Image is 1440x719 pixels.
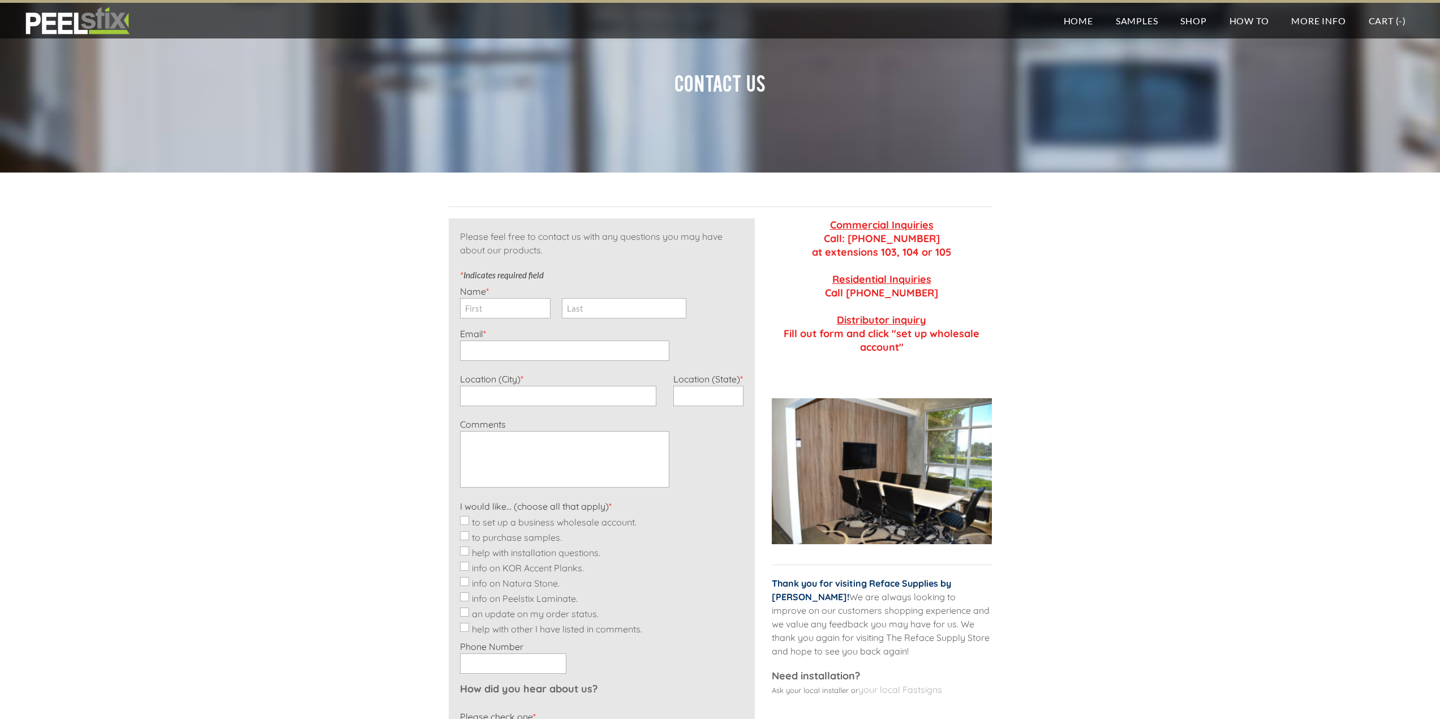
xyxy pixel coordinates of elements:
a: More Info [1280,3,1357,38]
a: Shop [1169,3,1218,38]
img: REFACE SUPPLIES [23,7,132,35]
label: Phone Number [460,641,523,652]
span: Please feel free to contact us with any questions you may have about our products. [460,231,723,256]
label: Comments [460,419,506,430]
span: - [1399,15,1403,26]
font: Ask your local installer or [772,686,858,695]
label: info on Peelstix Laminate. [472,593,578,604]
h2: ​ [449,54,992,119]
a: Samples [1104,3,1170,38]
label: Location (City) [460,373,523,385]
a: Cart (-) [1357,3,1417,38]
u: Commercial Inquiries [830,218,934,231]
font: Contact US [674,70,766,94]
label: an update on my order status. [472,608,599,619]
input: First [460,298,551,318]
label: to purchase samples. [472,532,562,543]
label: Indicates required field [460,270,544,280]
label: Name [460,286,489,297]
label: info on KOR Accent Planks. [472,562,584,574]
a: How To [1218,3,1280,38]
label: Email [460,328,486,339]
u: Distributor inquiry [837,313,926,326]
strong: Call: [PHONE_NUMBER] at extensions 103, 104 or 105 Call [PHONE_NUMBER] ​Fill out form and click "... [784,218,979,354]
font: We are always looking to improve on our customers shopping experience and we value any feedback y... [772,591,990,657]
a: Home [1052,3,1104,38]
label: Location (State) [673,373,743,385]
img: Picture [772,398,992,544]
label: I would like... (choose all that apply) [460,501,612,512]
a: your local Fastsigns [858,684,942,695]
input: Last [562,298,686,318]
font: Thank you for visiting Reface Supplies by [PERSON_NAME]! [772,578,951,602]
label: help with installation questions. [472,547,600,558]
label: help with other I have listed in comments. [472,623,642,635]
u: Residential Inquiries [832,273,931,286]
label: to set up a business wholesale account. [472,516,637,528]
strong: How did you hear about us? [460,682,598,695]
font: Need installation? [772,669,860,682]
label: info on Natura Stone. [472,578,560,589]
